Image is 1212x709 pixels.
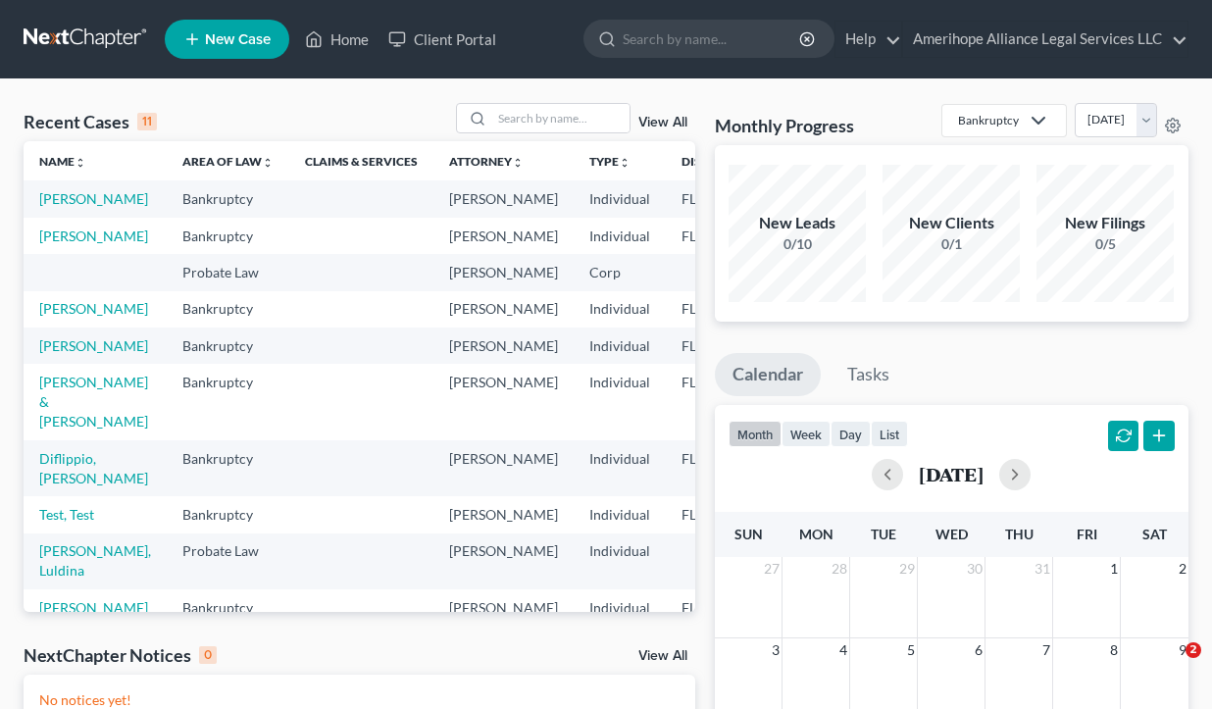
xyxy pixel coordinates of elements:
a: [PERSON_NAME], Luldina [39,542,151,579]
td: [PERSON_NAME] [433,589,574,626]
input: Search by name... [492,104,630,132]
span: Sun [734,526,763,542]
div: 0/5 [1036,234,1174,254]
td: Bankruptcy [167,180,289,217]
span: 1 [1108,557,1120,581]
a: Nameunfold_more [39,154,86,169]
a: [PERSON_NAME] [39,228,148,244]
td: FLSB [666,291,762,328]
i: unfold_more [619,157,631,169]
span: Wed [935,526,968,542]
td: Probate Law [167,254,289,290]
span: New Case [205,32,271,47]
span: 3 [770,638,782,662]
td: [PERSON_NAME] [433,218,574,254]
a: Calendar [715,353,821,396]
span: Sat [1142,526,1167,542]
h3: Monthly Progress [715,114,854,137]
td: Bankruptcy [167,364,289,439]
a: View All [638,649,687,663]
td: FLMB [666,180,762,217]
div: Recent Cases [24,110,157,133]
div: New Clients [883,212,1020,234]
span: 8 [1108,638,1120,662]
td: FLNB [666,328,762,364]
a: [PERSON_NAME] & [PERSON_NAME] [39,374,148,430]
td: Individual [574,533,666,589]
a: [PERSON_NAME] [39,190,148,207]
span: 6 [973,638,985,662]
span: Thu [1005,526,1034,542]
td: [PERSON_NAME] [433,364,574,439]
a: Districtunfold_more [682,154,746,169]
button: week [782,421,831,447]
td: FLMB [666,364,762,439]
i: unfold_more [512,157,524,169]
td: Bankruptcy [167,328,289,364]
td: [PERSON_NAME] [433,533,574,589]
a: [PERSON_NAME] [39,300,148,317]
button: month [729,421,782,447]
div: 0 [199,646,217,664]
i: unfold_more [262,157,274,169]
td: Bankruptcy [167,218,289,254]
span: 30 [965,557,985,581]
button: day [831,421,871,447]
a: [PERSON_NAME] [39,599,148,616]
a: Help [835,22,901,57]
td: Bankruptcy [167,440,289,496]
a: Tasks [830,353,907,396]
td: FLSB [666,589,762,626]
a: [PERSON_NAME] [39,337,148,354]
span: 9 [1177,638,1188,662]
td: Individual [574,291,666,328]
a: Amerihope Alliance Legal Services LLC [903,22,1187,57]
span: 31 [1033,557,1052,581]
td: [PERSON_NAME] [433,254,574,290]
td: Individual [574,328,666,364]
td: Individual [574,589,666,626]
span: 27 [762,557,782,581]
button: list [871,421,908,447]
div: New Leads [729,212,866,234]
th: Claims & Services [289,141,433,180]
span: 4 [837,638,849,662]
div: New Filings [1036,212,1174,234]
td: Bankruptcy [167,496,289,532]
span: Tue [871,526,896,542]
td: [PERSON_NAME] [433,328,574,364]
td: Individual [574,218,666,254]
span: Fri [1077,526,1097,542]
td: Individual [574,364,666,439]
span: 2 [1177,557,1188,581]
h2: [DATE] [919,464,984,484]
a: Diflippio, [PERSON_NAME] [39,450,148,486]
span: 7 [1040,638,1052,662]
a: Typeunfold_more [589,154,631,169]
div: Bankruptcy [958,112,1019,128]
iframe: Intercom live chat [1145,642,1192,689]
td: FLSB [666,496,762,532]
td: [PERSON_NAME] [433,496,574,532]
a: Test, Test [39,506,94,523]
td: [PERSON_NAME] [433,440,574,496]
div: 11 [137,113,157,130]
td: Corp [574,254,666,290]
a: Attorneyunfold_more [449,154,524,169]
div: NextChapter Notices [24,643,217,667]
td: FLSB [666,440,762,496]
span: 29 [897,557,917,581]
a: View All [638,116,687,129]
a: Home [295,22,379,57]
span: 2 [1186,642,1201,658]
td: Individual [574,496,666,532]
span: 5 [905,638,917,662]
a: Area of Lawunfold_more [182,154,274,169]
td: [PERSON_NAME] [433,180,574,217]
td: FLSB [666,218,762,254]
td: Probate Law [167,533,289,589]
div: 0/10 [729,234,866,254]
span: 28 [830,557,849,581]
i: unfold_more [75,157,86,169]
td: Individual [574,180,666,217]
